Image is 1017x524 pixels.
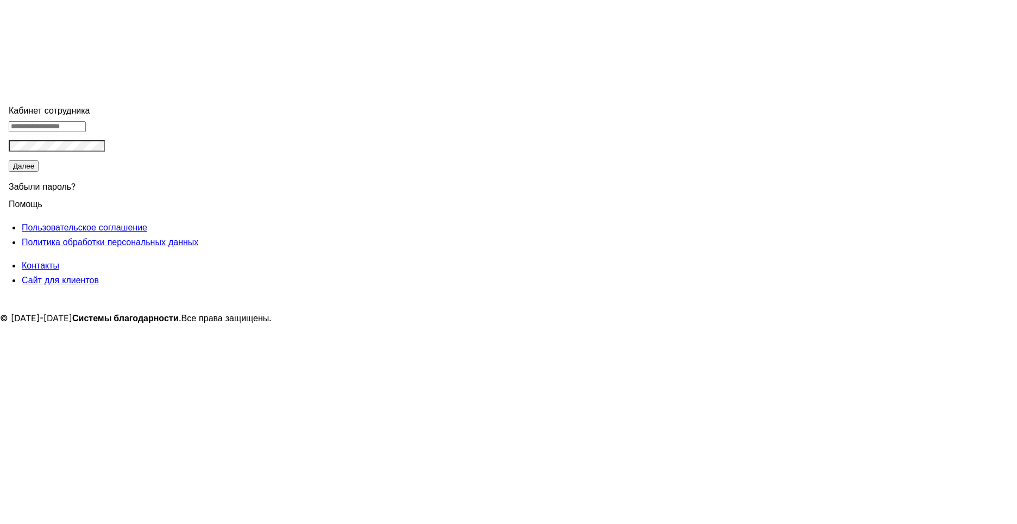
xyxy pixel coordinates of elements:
[72,313,179,323] strong: Системы благодарности
[22,260,59,271] a: Контакты
[22,222,147,233] a: Пользовательское соглашение
[9,103,236,118] div: Кабинет сотрудника
[181,313,272,323] span: Все права защищены.
[9,173,236,197] div: Забыли пароль?
[9,192,42,209] span: Помощь
[9,160,39,172] button: Далее
[22,275,99,285] a: Сайт для клиентов
[22,236,198,247] a: Политика обработки персональных данных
